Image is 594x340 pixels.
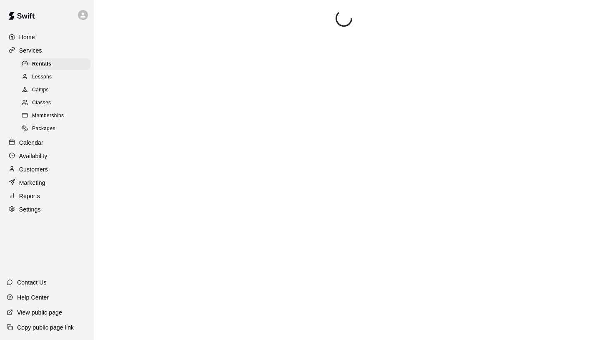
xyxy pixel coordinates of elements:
[17,293,49,302] p: Help Center
[20,84,90,96] div: Camps
[7,176,87,189] a: Marketing
[19,205,41,214] p: Settings
[19,139,43,147] p: Calendar
[7,203,87,216] a: Settings
[20,97,94,110] a: Classes
[20,97,90,109] div: Classes
[7,163,87,176] a: Customers
[32,125,55,133] span: Packages
[20,58,90,70] div: Rentals
[32,99,51,107] span: Classes
[20,71,94,83] a: Lessons
[20,110,94,123] a: Memberships
[7,150,87,162] a: Availability
[17,308,62,317] p: View public page
[19,179,45,187] p: Marketing
[17,278,47,287] p: Contact Us
[19,165,48,174] p: Customers
[7,136,87,149] a: Calendar
[20,110,90,122] div: Memberships
[32,86,49,94] span: Camps
[7,44,87,57] a: Services
[19,46,42,55] p: Services
[19,152,48,160] p: Availability
[20,123,90,135] div: Packages
[17,323,74,332] p: Copy public page link
[20,58,94,71] a: Rentals
[32,112,64,120] span: Memberships
[20,123,94,136] a: Packages
[32,73,52,81] span: Lessons
[7,31,87,43] a: Home
[32,60,51,68] span: Rentals
[19,192,40,200] p: Reports
[7,190,87,202] a: Reports
[19,33,35,41] p: Home
[20,84,94,97] a: Camps
[20,71,90,83] div: Lessons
